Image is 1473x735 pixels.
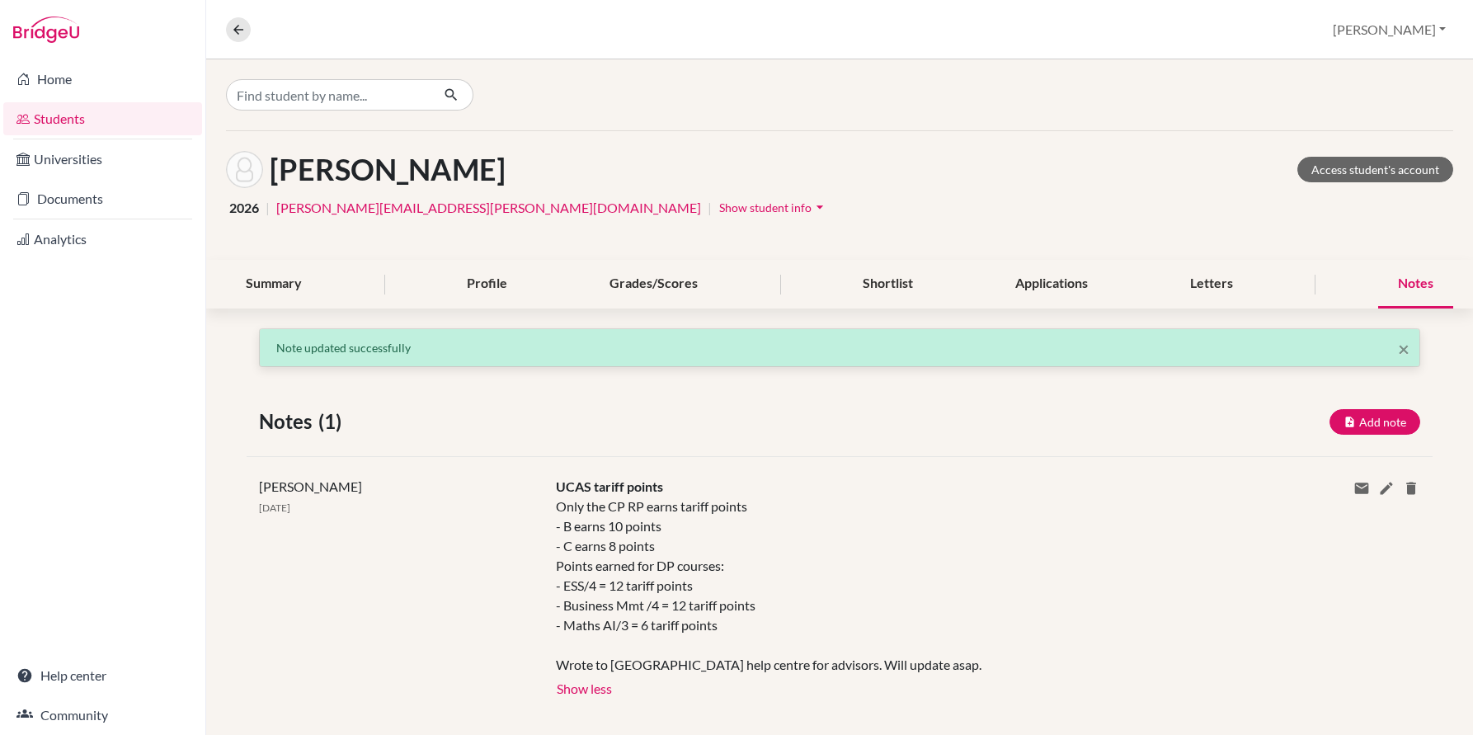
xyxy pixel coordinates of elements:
[270,152,506,187] h1: [PERSON_NAME]
[1170,260,1253,309] div: Letters
[3,659,202,692] a: Help center
[3,223,202,256] a: Analytics
[708,198,712,218] span: |
[3,102,202,135] a: Students
[259,502,290,514] span: [DATE]
[226,79,431,111] input: Find student by name...
[812,199,828,215] i: arrow_drop_down
[318,407,348,436] span: (1)
[590,260,718,309] div: Grades/Scores
[3,63,202,96] a: Home
[1398,337,1409,360] span: ×
[226,260,322,309] div: Summary
[266,198,270,218] span: |
[276,339,1403,356] p: Note updated successfully
[13,16,79,43] img: Bridge-U
[226,151,263,188] img: Jed Taylor's avatar
[1398,339,1409,359] button: Close
[3,182,202,215] a: Documents
[1325,14,1453,45] button: [PERSON_NAME]
[1297,157,1453,182] a: Access student's account
[718,195,829,220] button: Show student infoarrow_drop_down
[276,198,701,218] a: [PERSON_NAME][EMAIL_ADDRESS][PERSON_NAME][DOMAIN_NAME]
[556,675,613,700] button: Show less
[995,260,1108,309] div: Applications
[259,407,318,436] span: Notes
[259,478,362,494] span: [PERSON_NAME]
[3,143,202,176] a: Universities
[556,478,663,494] span: UCAS tariff points
[556,497,1223,675] div: Only the CP RP earns tariff points - B earns 10 points - C earns 8 points Points earned for DP co...
[843,260,933,309] div: Shortlist
[1329,409,1420,435] button: Add note
[719,200,812,214] span: Show student info
[3,699,202,732] a: Community
[447,260,527,309] div: Profile
[1378,260,1453,309] div: Notes
[229,198,259,218] span: 2026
